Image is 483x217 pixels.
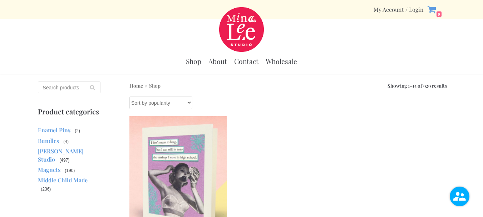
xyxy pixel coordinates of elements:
[40,186,51,192] span: (236)
[74,128,81,134] span: (2)
[143,82,149,89] span: »
[38,108,100,115] p: Product categories
[38,176,88,184] a: Middle Child Made
[219,7,264,52] a: Mina Lee Studio
[84,82,100,93] button: Search
[186,53,297,69] div: Primary Menu
[266,57,297,66] a: Wholesale
[374,6,424,13] a: My Account / Login
[186,57,201,66] a: Shop
[374,6,424,13] div: Secondary Menu
[59,157,70,163] span: (497)
[450,187,469,206] img: user.png
[129,82,161,89] nav: Breadcrumb
[427,5,442,14] a: 0
[208,57,227,66] a: About
[129,82,143,89] a: Home
[38,147,84,163] a: [PERSON_NAME] Studio
[38,137,59,144] a: Bundles
[38,126,70,134] a: Enamel Pins
[234,57,258,66] a: Contact
[38,166,60,173] a: Magnets
[388,82,447,89] p: Showing 1–15 of 929 results
[63,138,69,145] span: (4)
[38,82,100,93] input: Search products…
[129,97,192,109] select: Shop order
[64,167,75,174] span: (190)
[436,11,442,18] span: 0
